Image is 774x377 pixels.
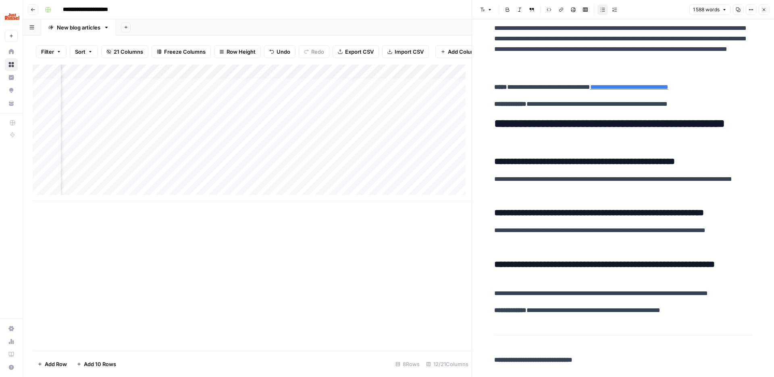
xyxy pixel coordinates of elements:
div: New blog articles [57,23,100,31]
span: 1 588 words [693,6,720,13]
a: Opportunities [5,84,18,97]
div: 8 Rows [392,358,423,371]
a: Usage [5,335,18,348]
a: Insights [5,71,18,84]
button: Add Row [33,358,72,371]
button: Undo [264,45,295,58]
button: Help + Support [5,361,18,374]
button: Row Height [214,45,261,58]
button: Add Column [435,45,484,58]
button: Redo [299,45,329,58]
button: Filter [36,45,67,58]
button: 21 Columns [101,45,148,58]
span: Redo [311,48,324,56]
span: Export CSV [345,48,374,56]
span: 21 Columns [114,48,143,56]
span: Add Column [448,48,479,56]
button: Export CSV [333,45,379,58]
a: Your Data [5,97,18,110]
a: Home [5,45,18,58]
button: Import CSV [382,45,429,58]
button: Add 10 Rows [72,358,121,371]
span: Add Row [45,360,67,368]
div: 12/21 Columns [423,358,472,371]
button: Freeze Columns [152,45,211,58]
a: Settings [5,322,18,335]
a: Learning Hub [5,348,18,361]
span: Undo [277,48,290,56]
span: Row Height [227,48,256,56]
img: Just Russel Logo [5,9,19,24]
button: Workspace: Just Russel [5,6,18,27]
span: Sort [75,48,85,56]
a: Browse [5,58,18,71]
span: Freeze Columns [164,48,206,56]
button: Sort [70,45,98,58]
button: 1 588 words [689,4,730,15]
span: Import CSV [395,48,424,56]
a: New blog articles [41,19,116,36]
span: Filter [41,48,54,56]
span: Add 10 Rows [84,360,116,368]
